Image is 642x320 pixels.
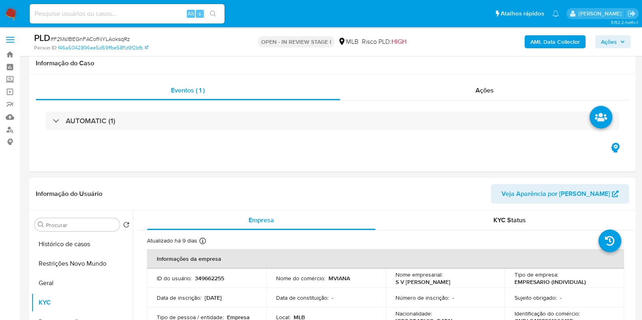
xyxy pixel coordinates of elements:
[332,294,333,301] p: -
[396,278,450,286] p: S V [PERSON_NAME]
[195,275,224,282] p: 349662255
[452,294,454,301] p: -
[276,294,329,301] p: Data de constituição :
[38,221,44,228] button: Procurar
[491,184,629,204] button: Veja Aparência por [PERSON_NAME]
[338,37,359,46] div: MLB
[45,112,619,130] div: AUTOMATIC (1)
[171,86,205,95] span: Eventos ( 1 )
[58,44,148,52] a: f46a5042896ee5d59ffbe58f1d9f2bfb
[205,8,221,19] button: search-icon
[36,190,102,198] h1: Informação do Usuário
[525,35,586,48] button: AML Data Collector
[501,9,544,18] span: Atalhos rápidos
[362,37,406,46] span: Risco PLD:
[560,294,562,301] p: -
[514,271,558,278] p: Tipo de empresa :
[157,294,201,301] p: Data de inscrição :
[601,35,617,48] span: Ações
[258,36,335,47] p: OPEN - IN REVIEW STAGE I
[66,116,115,125] h3: AUTOMATIC (1)
[391,37,406,46] span: HIGH
[31,293,133,312] button: KYC
[552,10,559,17] a: Notificações
[249,215,274,225] span: Empresa
[329,275,350,282] p: MVIANA
[514,278,586,286] p: EMPRESARIO (INDIVIDUAL)
[514,310,580,317] p: Identificação do comércio :
[147,237,197,245] p: Atualizado há 9 dias
[31,254,133,273] button: Restrições Novo Mundo
[476,86,494,95] span: Ações
[501,184,610,204] span: Veja Aparência por [PERSON_NAME]
[276,275,325,282] p: Nome do comércio :
[147,249,624,268] th: Informações da empresa
[514,294,557,301] p: Sujeito obrigado :
[157,275,192,282] p: ID do usuário :
[31,234,133,254] button: Histórico de casos
[46,221,117,229] input: Procurar
[396,310,432,317] p: Nacionalidade :
[530,35,580,48] b: AML Data Collector
[579,10,625,17] p: danilo.toledo@mercadolivre.com
[396,271,443,278] p: Nome empresarial :
[50,35,130,43] span: # F2Ms1BEGnFACofNYLAoksqRz
[199,10,201,17] span: s
[36,59,629,67] h1: Informação do Caso
[205,294,222,301] p: [DATE]
[493,215,526,225] span: KYC Status
[396,294,449,301] p: Número de inscrição :
[34,31,50,44] b: PLD
[123,221,130,230] button: Retornar ao pedido padrão
[627,9,636,18] a: Sair
[34,44,56,52] b: Person ID
[31,273,133,293] button: Geral
[595,35,631,48] button: Ações
[30,9,225,19] input: Pesquise usuários ou casos...
[188,10,194,17] span: Alt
